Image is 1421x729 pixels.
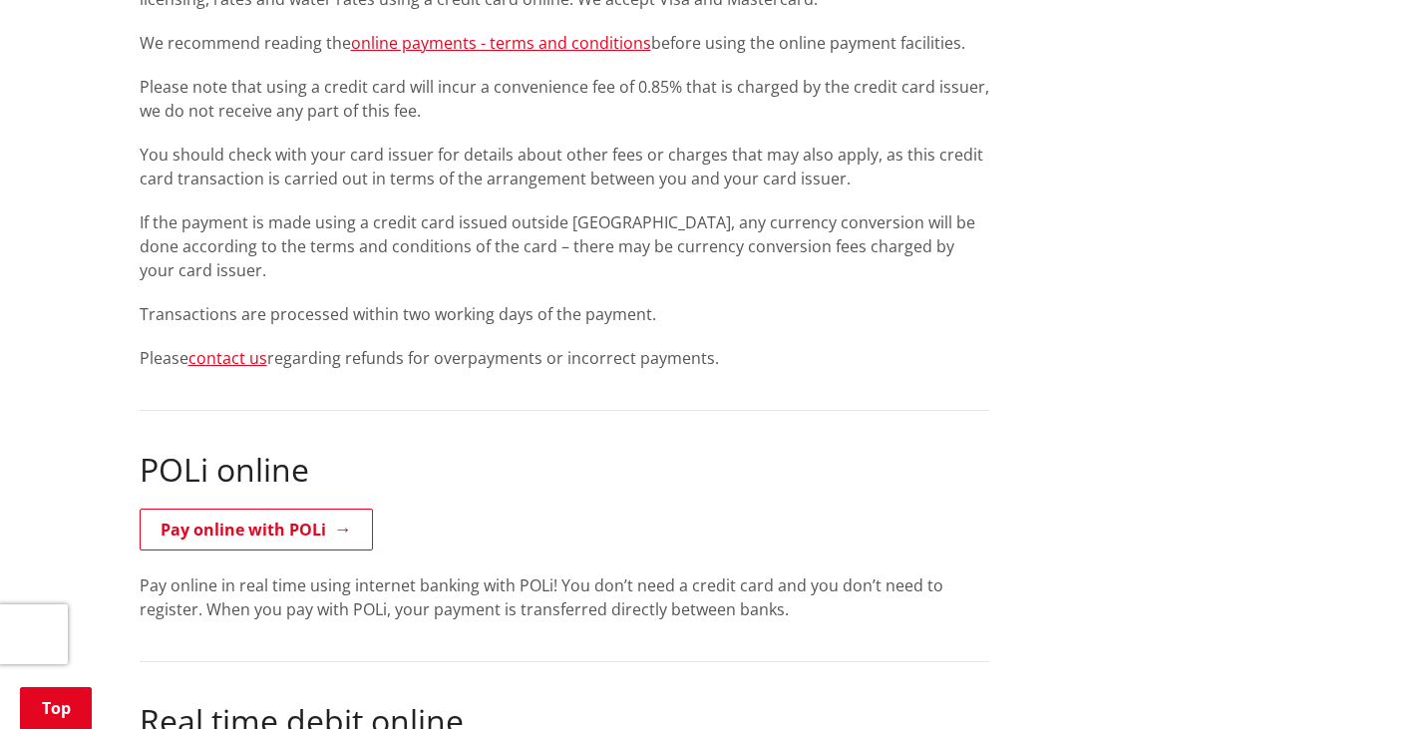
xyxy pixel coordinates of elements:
p: Please note that using a credit card will incur a convenience fee of 0.85% that is charged by the... [140,75,989,123]
p: Transactions are processed within two working days of the payment. [140,302,989,326]
iframe: Messenger Launcher [1329,645,1401,717]
a: Top [20,687,92,729]
p: Pay online in real time using internet banking with POLi! You don’t need a credit card and you do... [140,573,989,621]
p: If the payment is made using a credit card issued outside [GEOGRAPHIC_DATA], any currency convers... [140,210,989,282]
a: contact us [188,347,267,369]
a: online payments - terms and conditions [351,32,651,54]
p: You should check with your card issuer for details about other fees or charges that may also appl... [140,143,989,190]
a: Pay online with POLi [140,509,373,550]
p: Please regarding refunds for overpayments or incorrect payments. [140,346,989,370]
h2: POLi online [140,451,989,489]
p: We recommend reading the before using the online payment facilities. [140,31,989,55]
